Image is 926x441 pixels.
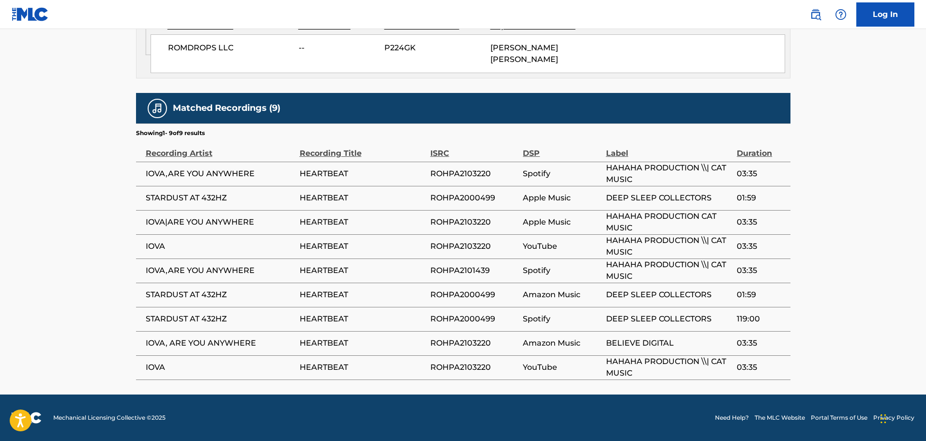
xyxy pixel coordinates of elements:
span: HAHAHA PRODUCTION \\| CAT MUSIC [606,162,732,185]
span: STARDUST AT 432HZ [146,289,295,301]
span: HEARTBEAT [300,216,425,228]
iframe: Chat Widget [878,395,926,441]
div: DSP [523,137,601,159]
div: Drag [880,404,886,433]
span: 03:35 [737,216,785,228]
img: MLC Logo [12,7,49,21]
img: help [835,9,847,20]
span: DEEP SLEEP COLLECTORS [606,192,732,204]
img: search [810,9,821,20]
a: Need Help? [715,413,749,422]
span: STARDUST AT 432HZ [146,192,295,204]
span: DEEP SLEEP COLLECTORS [606,313,732,325]
span: ROHPA2103220 [430,168,518,180]
span: HAHAHA PRODUCTION \\| CAT MUSIC [606,356,732,379]
span: IOVA,ARE YOU ANYWHERE [146,168,295,180]
span: YouTube [523,241,601,252]
span: Mechanical Licensing Collective © 2025 [53,413,166,422]
span: BELIEVE DIGITAL [606,337,732,349]
img: Matched Recordings [152,103,163,114]
span: ROHPA2000499 [430,313,518,325]
span: HEARTBEAT [300,337,425,349]
span: HAHAHA PRODUCTION \\| CAT MUSIC [606,235,732,258]
span: HEARTBEAT [300,192,425,204]
div: ISRC [430,137,518,159]
a: Privacy Policy [873,413,914,422]
span: ROHPA2000499 [430,192,518,204]
span: STARDUST AT 432HZ [146,313,295,325]
span: -- [299,42,377,54]
span: ROHPA2103220 [430,216,518,228]
span: 01:59 [737,192,785,204]
div: Help [831,5,850,24]
span: HAHAHA PRODUCTION \\| CAT MUSIC [606,259,732,282]
span: ROHPA2000499 [430,289,518,301]
a: Log In [856,2,914,27]
span: Apple Music [523,192,601,204]
div: Recording Artist [146,137,295,159]
span: Apple Music [523,216,601,228]
span: ROMDROPS LLC [168,42,291,54]
span: DEEP SLEEP COLLECTORS [606,289,732,301]
span: ROHPA2103220 [430,362,518,373]
span: P224GK [384,42,483,54]
span: 119:00 [737,313,785,325]
span: 03:35 [737,337,785,349]
img: logo [12,412,42,424]
span: HEARTBEAT [300,241,425,252]
span: ROHPA2103220 [430,337,518,349]
span: 03:35 [737,168,785,180]
span: Amazon Music [523,337,601,349]
span: HEARTBEAT [300,168,425,180]
span: Spotify [523,313,601,325]
div: Recording Title [300,137,425,159]
a: Portal Terms of Use [811,413,867,422]
span: IOVA|ARE YOU ANYWHERE [146,216,295,228]
h5: Matched Recordings (9) [173,103,280,114]
span: ROHPA2101439 [430,265,518,276]
span: HEARTBEAT [300,362,425,373]
span: 03:35 [737,241,785,252]
div: Label [606,137,732,159]
span: ROHPA2103220 [430,241,518,252]
span: IOVA [146,362,295,373]
span: YouTube [523,362,601,373]
span: [PERSON_NAME] [PERSON_NAME] [490,43,558,64]
span: 01:59 [737,289,785,301]
span: 03:35 [737,362,785,373]
a: The MLC Website [755,413,805,422]
span: Spotify [523,265,601,276]
span: IOVA, ARE YOU ANYWHERE [146,337,295,349]
span: HAHAHA PRODUCTION CAT MUSIC [606,211,732,234]
span: IOVA,ARE YOU ANYWHERE [146,265,295,276]
span: HEARTBEAT [300,313,425,325]
span: 03:35 [737,265,785,276]
span: Amazon Music [523,289,601,301]
span: Spotify [523,168,601,180]
p: Showing 1 - 9 of 9 results [136,129,205,137]
span: HEARTBEAT [300,265,425,276]
div: Duration [737,137,785,159]
span: IOVA [146,241,295,252]
span: HEARTBEAT [300,289,425,301]
a: Public Search [806,5,825,24]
